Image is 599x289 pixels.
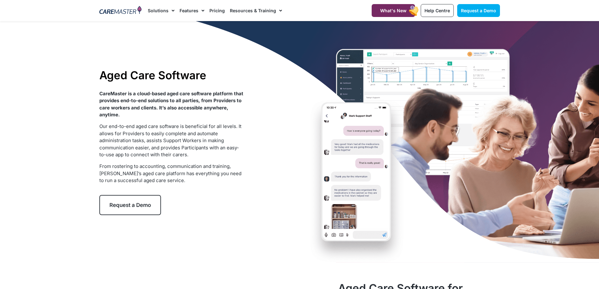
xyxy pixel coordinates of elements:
[99,195,161,215] a: Request a Demo
[99,91,243,118] strong: CareMaster is a cloud-based aged care software platform that provides end-to-end solutions to all...
[99,6,142,15] img: CareMaster Logo
[99,163,241,183] span: From rostering to accounting, communication and training, [PERSON_NAME]’s aged care platform has ...
[99,123,241,158] span: Our end-to-end aged care software is beneficial for all levels. It allows for Providers to easily...
[99,69,244,82] h1: Aged Care Software
[457,4,500,17] a: Request a Demo
[109,202,151,208] span: Request a Demo
[424,8,450,13] span: Help Centre
[421,4,454,17] a: Help Centre
[461,8,496,13] span: Request a Demo
[380,8,407,13] span: What's New
[372,4,415,17] a: What's New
